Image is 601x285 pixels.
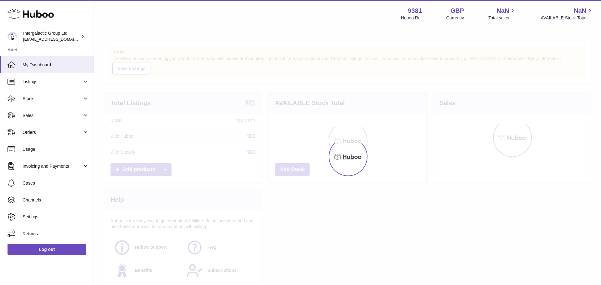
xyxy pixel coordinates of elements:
[23,30,80,42] div: Intergalactic Group Ltd
[23,37,92,42] span: [EMAIL_ADDRESS][DOMAIN_NAME]
[23,79,82,85] span: Listings
[23,214,89,220] span: Settings
[23,163,82,169] span: Invoicing and Payments
[23,62,89,68] span: My Dashboard
[541,7,593,21] a: NaN AVAILABLE Stock Total
[496,7,509,15] span: NaN
[446,15,464,21] div: Currency
[488,15,516,21] span: Total sales
[574,7,586,15] span: NaN
[541,15,593,21] span: AVAILABLE Stock Total
[23,231,89,237] span: Returns
[23,180,89,186] span: Cases
[23,96,82,102] span: Stock
[488,7,516,21] a: NaN Total sales
[408,7,422,15] strong: 9381
[23,113,82,119] span: Sales
[23,130,82,135] span: Orders
[8,32,17,41] img: internalAdmin-9381@internal.huboo.com
[23,197,89,203] span: Channels
[8,244,86,255] a: Log out
[401,15,422,21] div: Huboo Ref
[450,7,464,15] strong: GBP
[23,146,89,152] span: Usage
